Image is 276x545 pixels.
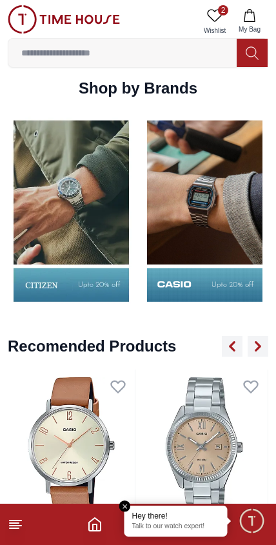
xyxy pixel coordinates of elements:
[8,5,120,34] img: ...
[141,370,268,529] img: CASIO Women's Analog Orange Dial Watch - LTP-1302DD-4A2VDF
[119,500,131,512] em: Close tooltip
[231,5,268,38] button: My Bag
[233,25,266,34] span: My Bag
[8,370,135,529] a: CASIO Women's Analog Beige Dial Watch - LTP-VT01L-5BUDF1 items left
[79,78,197,99] h2: Shop by Brands
[8,336,176,357] h2: Recomended Products
[199,26,231,35] span: Wishlist
[87,517,103,532] a: Home
[141,370,268,529] a: CASIO Women's Analog Orange Dial Watch - LTP-1302DD-4A2VDF2 items left
[132,522,220,531] p: Talk to our watch expert!
[218,5,228,15] span: 2
[199,5,231,38] a: 2Wishlist
[141,112,268,310] img: Shop by Brands - Quantum- UAE
[132,511,220,521] div: Hey there!
[8,112,135,310] img: Shop by Brands - Ecstacy - UAE
[238,507,266,535] div: Chat Widget
[8,370,135,529] img: CASIO Women's Analog Beige Dial Watch - LTP-VT01L-5BUDF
